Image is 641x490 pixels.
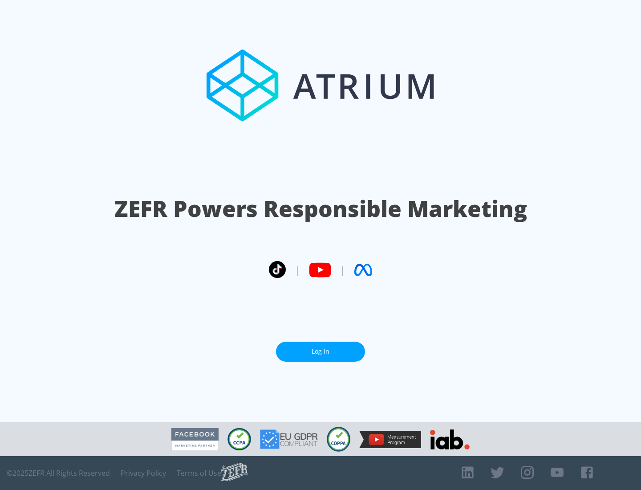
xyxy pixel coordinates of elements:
img: Facebook Marketing Partner [171,428,219,451]
img: YouTube Measurement Program [359,431,421,448]
a: Terms of Use [177,469,221,478]
span: | [340,263,345,277]
img: CCPA Compliant [227,428,251,450]
img: COPPA Compliant [327,427,350,452]
img: IAB [430,429,470,449]
a: Privacy Policy [121,469,166,478]
h1: ZEFR Powers Responsible Marketing [114,193,527,224]
span: | [295,263,300,277]
a: Log In [276,342,365,362]
img: GDPR Compliant [260,429,318,449]
span: © 2025 ZEFR All Rights Reserved [7,469,110,478]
